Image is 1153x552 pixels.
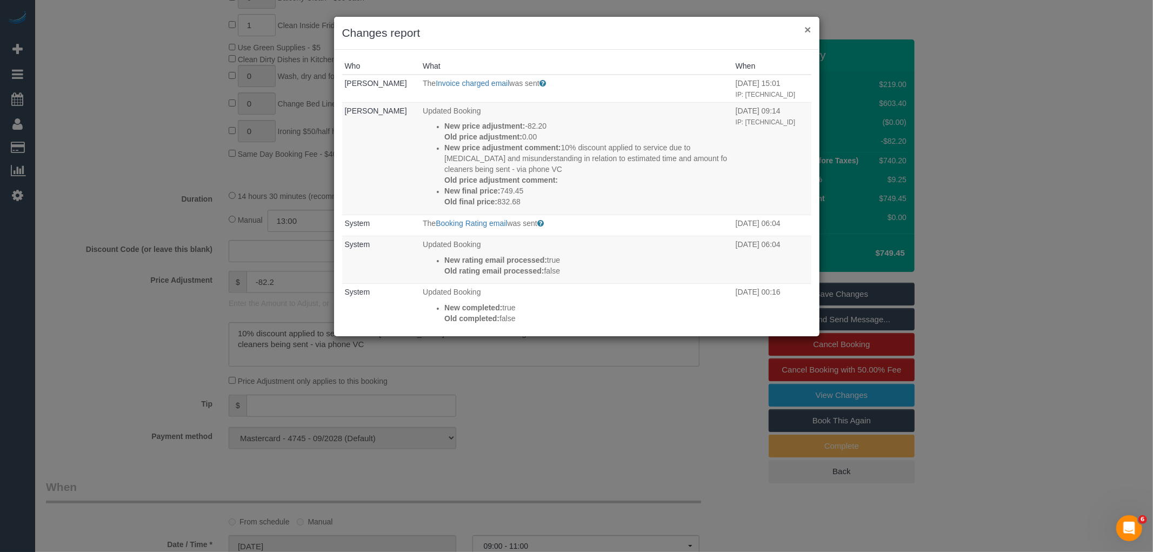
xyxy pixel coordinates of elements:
[436,79,509,88] a: Invoice charged email
[444,196,730,207] p: 832.68
[345,240,370,249] a: System
[345,288,370,296] a: System
[444,314,499,323] strong: Old completed:
[342,215,421,236] td: Who
[733,215,811,236] td: When
[444,256,547,264] strong: New rating email processed:
[444,176,558,184] strong: Old price adjustment comment:
[444,255,730,265] p: true
[420,75,733,102] td: What
[436,219,507,228] a: Booking Rating email
[733,102,811,215] td: When
[423,240,481,249] span: Updated Booking
[508,219,537,228] span: was sent
[423,219,436,228] span: The
[420,58,733,75] th: What
[444,121,730,131] p: -82.20
[733,58,811,75] th: When
[733,236,811,284] td: When
[733,75,811,102] td: When
[444,313,730,324] p: false
[420,284,733,331] td: What
[420,102,733,215] td: What
[342,25,811,41] h3: Changes report
[736,118,795,126] small: IP: [TECHNICAL_ID]
[420,236,733,284] td: What
[804,24,811,35] button: ×
[444,187,500,195] strong: New final price:
[736,91,795,98] small: IP: [TECHNICAL_ID]
[423,107,481,115] span: Updated Booking
[420,215,733,236] td: What
[342,75,421,102] td: Who
[444,132,522,141] strong: Old price adjustment:
[509,79,539,88] span: was sent
[345,107,407,115] a: [PERSON_NAME]
[444,265,730,276] p: false
[444,185,730,196] p: 749.45
[1138,515,1147,524] span: 6
[345,219,370,228] a: System
[444,143,561,152] strong: New price adjustment comment:
[1116,515,1142,541] iframe: Intercom live chat
[444,142,730,175] p: 10% discount applied to service due to [MEDICAL_DATA] and misunderstanding in relation to estimat...
[423,79,436,88] span: The
[342,102,421,215] td: Who
[423,288,481,296] span: Updated Booking
[444,302,730,313] p: true
[444,122,525,130] strong: New price adjustment:
[342,236,421,284] td: Who
[444,131,730,142] p: 0.00
[444,197,497,206] strong: Old final price:
[342,58,421,75] th: Who
[345,79,407,88] a: [PERSON_NAME]
[444,267,544,275] strong: Old rating email processed:
[334,17,819,336] sui-modal: Changes report
[444,303,502,312] strong: New completed:
[342,284,421,331] td: Who
[733,284,811,331] td: When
